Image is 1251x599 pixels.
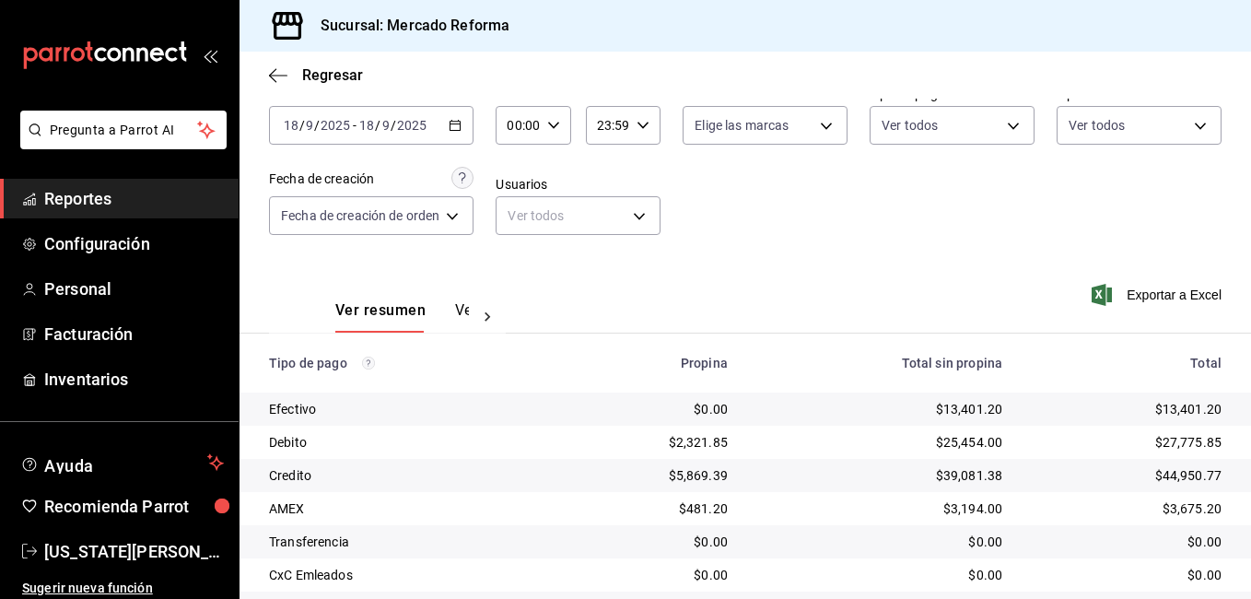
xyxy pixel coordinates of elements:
[353,118,357,133] span: -
[269,170,374,189] div: Fecha de creación
[269,356,541,370] div: Tipo de pago
[1032,433,1222,452] div: $27,775.85
[496,88,570,100] label: Hora inicio
[570,400,728,418] div: $0.00
[320,118,351,133] input: ----
[1032,566,1222,584] div: $0.00
[20,111,227,149] button: Pregunta a Parrot AI
[269,66,363,84] button: Regresar
[391,118,396,133] span: /
[269,88,474,100] label: Fecha
[1095,284,1222,306] button: Exportar a Excel
[44,322,224,346] span: Facturación
[305,118,314,133] input: --
[269,566,541,584] div: CxC Emleados
[757,499,1002,518] div: $3,194.00
[44,276,224,301] span: Personal
[381,118,391,133] input: --
[302,66,363,84] span: Regresar
[299,118,305,133] span: /
[882,116,938,135] span: Ver todos
[314,118,320,133] span: /
[1032,499,1222,518] div: $3,675.20
[22,579,224,598] span: Sugerir nueva función
[269,499,541,518] div: AMEX
[455,301,524,333] button: Ver pagos
[269,433,541,452] div: Debito
[44,452,200,474] span: Ayuda
[269,400,541,418] div: Efectivo
[44,367,224,392] span: Inventarios
[1032,466,1222,485] div: $44,950.77
[13,134,227,153] a: Pregunta a Parrot AI
[44,231,224,256] span: Configuración
[570,499,728,518] div: $481.20
[306,15,509,37] h3: Sucursal: Mercado Reforma
[570,356,728,370] div: Propina
[570,533,728,551] div: $0.00
[757,466,1002,485] div: $39,081.38
[757,433,1002,452] div: $25,454.00
[695,116,789,135] span: Elige las marcas
[757,566,1002,584] div: $0.00
[1032,356,1222,370] div: Total
[269,466,541,485] div: Credito
[1032,533,1222,551] div: $0.00
[1032,400,1222,418] div: $13,401.20
[375,118,380,133] span: /
[44,494,224,519] span: Recomienda Parrot
[358,118,375,133] input: --
[570,466,728,485] div: $5,869.39
[203,48,217,63] button: open_drawer_menu
[269,533,541,551] div: Transferencia
[1069,116,1125,135] span: Ver todos
[757,533,1002,551] div: $0.00
[496,178,661,191] label: Usuarios
[281,206,439,225] span: Fecha de creación de orden
[283,118,299,133] input: --
[44,186,224,211] span: Reportes
[570,566,728,584] div: $0.00
[335,301,426,333] button: Ver resumen
[496,196,661,235] div: Ver todos
[335,301,469,333] div: navigation tabs
[362,357,375,370] svg: Los pagos realizados con Pay y otras terminales son montos brutos.
[586,88,661,100] label: Hora fin
[50,121,198,140] span: Pregunta a Parrot AI
[757,356,1002,370] div: Total sin propina
[396,118,427,133] input: ----
[570,433,728,452] div: $2,321.85
[44,539,224,564] span: [US_STATE][PERSON_NAME]
[757,400,1002,418] div: $13,401.20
